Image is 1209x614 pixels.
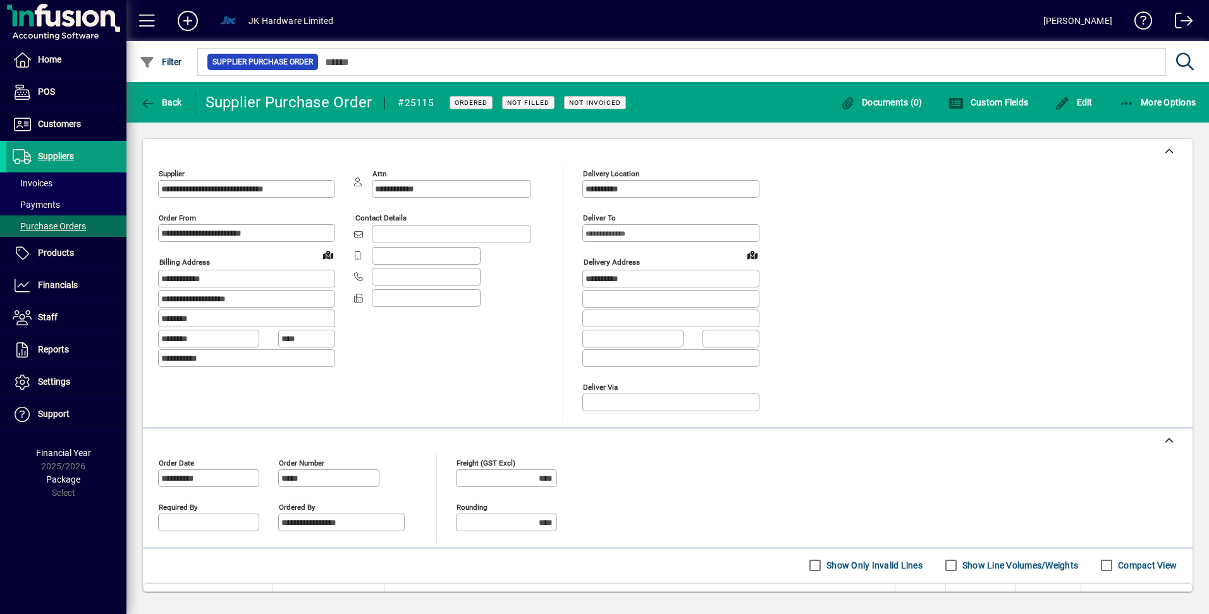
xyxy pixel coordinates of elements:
span: Edit [1055,97,1093,107]
mat-label: Order date [159,458,194,467]
span: Purchase Orders [13,221,86,231]
a: Home [6,44,126,76]
label: Show Line Volumes/Weights [960,559,1078,572]
span: Reports [38,344,69,354]
span: Unit Cost $ [969,591,1007,605]
button: Custom Fields [945,91,1031,114]
mat-label: Order number [279,458,324,467]
a: Payments [6,194,126,215]
a: Financials [6,270,126,301]
span: Package [46,474,80,485]
span: Back [140,97,182,107]
a: Invoices [6,172,126,194]
button: Documents (0) [837,91,926,114]
app-page-header-button: Back [126,91,196,114]
div: #25115 [398,93,434,113]
span: Invoices [13,178,52,188]
a: View on map [318,244,338,265]
a: Logout [1165,3,1193,44]
a: View on map [742,244,763,265]
div: JK Hardware Limited [249,11,333,31]
span: Home [38,54,61,64]
span: Item [159,591,175,605]
button: Edit [1052,91,1096,114]
span: Not Invoiced [569,99,621,107]
div: [PERSON_NAME] [1043,11,1112,31]
a: Staff [6,302,126,334]
label: Compact View [1115,559,1177,572]
span: Filter [140,57,182,67]
mat-label: Attn [372,169,386,178]
div: Supplier Purchase Order [206,92,372,112]
span: POS [38,87,55,97]
a: Products [6,238,126,269]
span: Customers [38,119,81,129]
span: Description [392,591,431,605]
button: Profile [208,9,249,32]
button: Filter [137,51,185,73]
a: Settings [6,366,126,398]
label: Show Only Invalid Lines [824,559,923,572]
span: Payments [13,200,60,210]
mat-label: Order from [159,214,196,222]
span: Documents (0) [840,97,923,107]
button: More Options [1116,91,1200,114]
span: Custom Fields [948,97,1028,107]
mat-label: Delivery Location [583,169,639,178]
span: Discount % [1035,591,1073,605]
span: Staff [38,312,58,322]
span: Extend $ [1146,591,1176,605]
button: Back [137,91,185,114]
span: Supplier Purchase Order [212,56,313,68]
span: Not Filled [507,99,549,107]
mat-label: Deliver via [583,382,618,391]
mat-label: Supplier [159,169,185,178]
a: Customers [6,109,126,140]
span: Supplier Code [281,591,328,605]
mat-label: Freight (GST excl) [457,458,515,467]
mat-label: Deliver To [583,214,616,222]
span: Order Qty [906,591,938,605]
a: POS [6,76,126,108]
span: Products [38,248,74,258]
span: More Options [1119,97,1196,107]
a: Support [6,399,126,430]
mat-label: Required by [159,502,197,511]
a: Reports [6,334,126,366]
span: Support [38,409,70,419]
span: Suppliers [38,151,74,161]
mat-label: Rounding [457,502,487,511]
span: Ordered [455,99,488,107]
a: Knowledge Base [1125,3,1153,44]
button: Add [168,9,208,32]
mat-label: Ordered by [279,502,315,511]
span: Financials [38,280,78,290]
span: Settings [38,376,70,387]
span: Financial Year [36,448,91,458]
a: Purchase Orders [6,215,126,237]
